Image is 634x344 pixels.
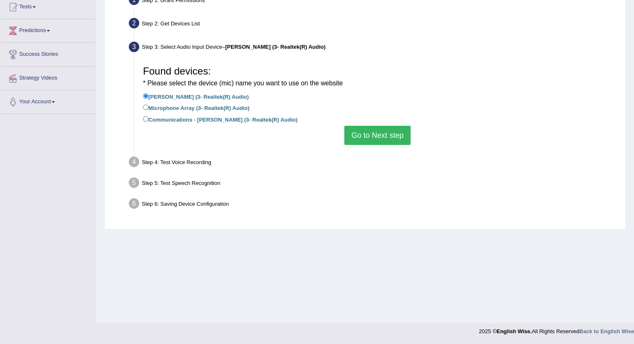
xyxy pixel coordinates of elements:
label: Microphone Array (3- Realtek(R) Audio) [143,103,249,112]
input: Microphone Array (3- Realtek(R) Audio) [143,105,148,110]
div: Step 5: Test Speech Recognition [125,175,621,193]
button: Go to Next step [344,126,411,145]
small: * Please select the device (mic) name you want to use on the website [143,80,343,87]
span: – [222,44,326,50]
b: [PERSON_NAME] (3- Realtek(R) Audio) [225,44,326,50]
a: Strategy Videos [0,67,95,87]
strong: English Wise. [496,328,531,334]
div: Step 4: Test Voice Recording [125,154,621,172]
div: 2025 © All Rights Reserved [479,323,634,335]
a: Predictions [0,19,95,40]
div: Step 2: Get Devices List [125,15,621,34]
h3: Found devices: [143,66,612,88]
a: Your Account [0,90,95,111]
a: Success Stories [0,43,95,64]
label: Communications - [PERSON_NAME] (3- Realtek(R) Audio) [143,115,298,124]
a: Back to English Wise [579,328,634,334]
input: Communications - [PERSON_NAME] (3- Realtek(R) Audio) [143,116,148,122]
label: [PERSON_NAME] (3- Realtek(R) Audio) [143,92,249,101]
div: Step 6: Saving Device Configuration [125,196,621,214]
div: Step 3: Select Audio Input Device [125,39,621,57]
input: [PERSON_NAME] (3- Realtek(R) Audio) [143,93,148,99]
